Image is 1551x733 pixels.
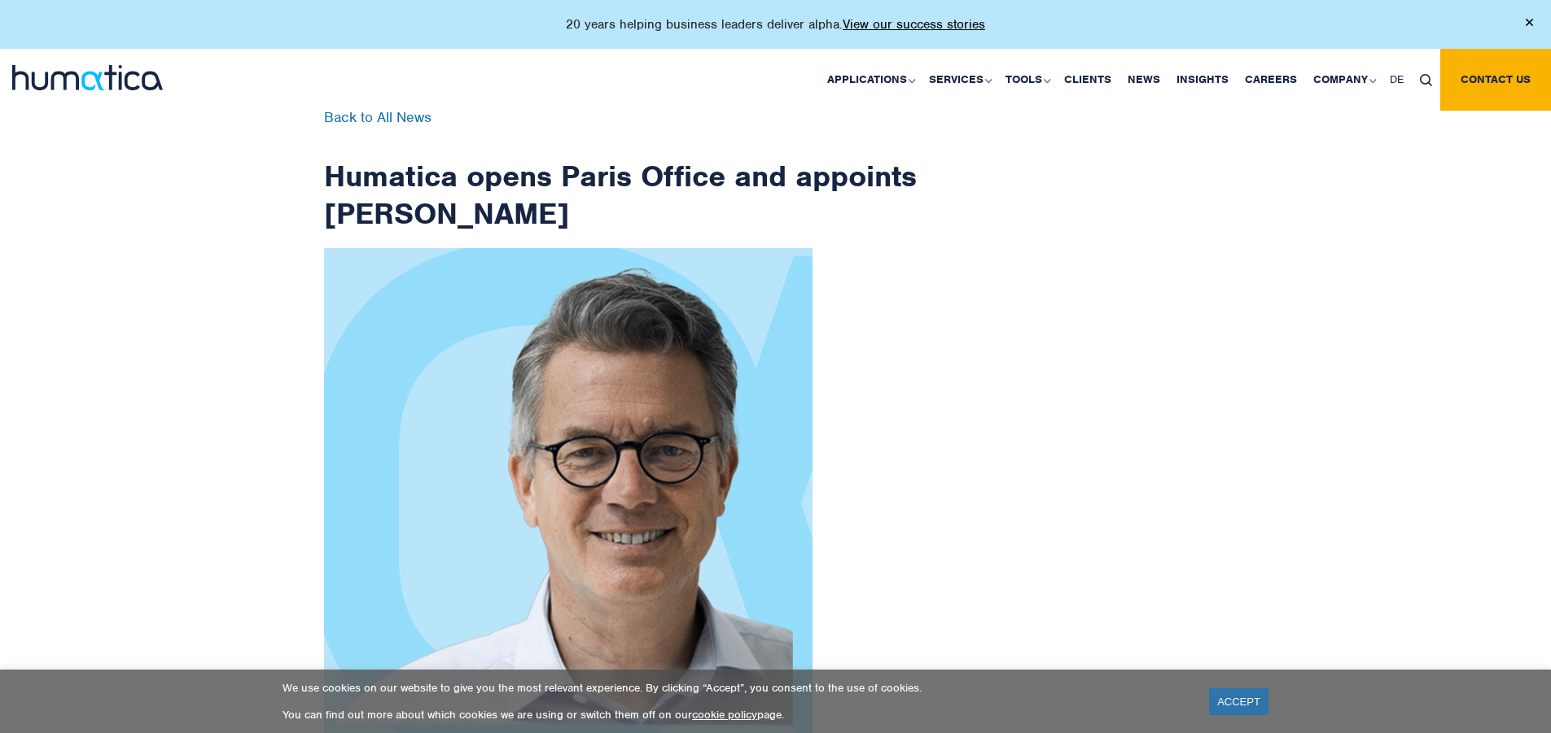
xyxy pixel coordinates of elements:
p: 20 years helping business leaders deliver alpha. [566,16,985,33]
a: View our success stories [843,16,985,33]
p: We use cookies on our website to give you the most relevant experience. By clicking “Accept”, you... [283,681,1189,695]
img: search_icon [1420,74,1432,86]
a: Contact us [1440,49,1551,111]
a: ACCEPT [1209,688,1268,715]
a: Careers [1237,49,1305,111]
a: Insights [1168,49,1237,111]
a: cookie policy [692,708,757,722]
a: News [1119,49,1168,111]
a: Back to All News [324,108,432,126]
a: DE [1382,49,1412,111]
p: You can find out more about which cookies we are using or switch them off on our page. [283,708,1189,722]
a: Applications [819,49,921,111]
img: logo [12,65,163,90]
h1: Humatica opens Paris Office and appoints [PERSON_NAME] [324,111,918,232]
a: Services [921,49,997,111]
a: Tools [997,49,1056,111]
a: Clients [1056,49,1119,111]
span: DE [1390,72,1404,86]
a: Company [1305,49,1382,111]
